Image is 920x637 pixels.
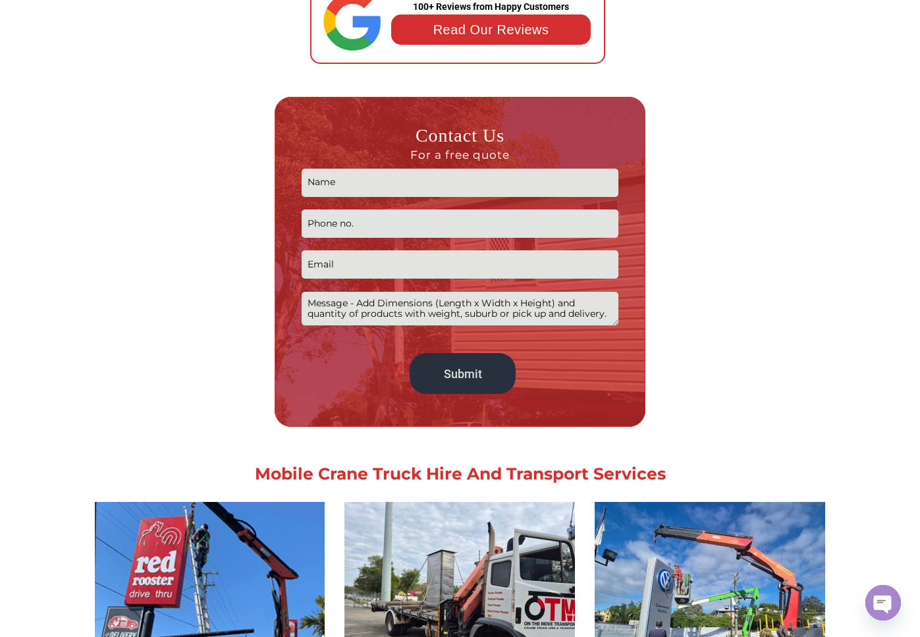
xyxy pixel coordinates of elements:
h3: Contact Us [302,124,619,162]
h1: Mobile Crane Truck Hire And Transport Services [92,466,829,482]
a: Read Our Reviews [433,22,549,37]
form: Contact form [302,124,619,401]
input: Name [302,169,619,197]
strong: 100+ Reviews from Happy Customers [413,1,569,12]
span: For a free quote [302,148,619,162]
input: Submit [410,353,515,394]
input: Phone no. [302,209,619,238]
input: Email [302,250,619,279]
